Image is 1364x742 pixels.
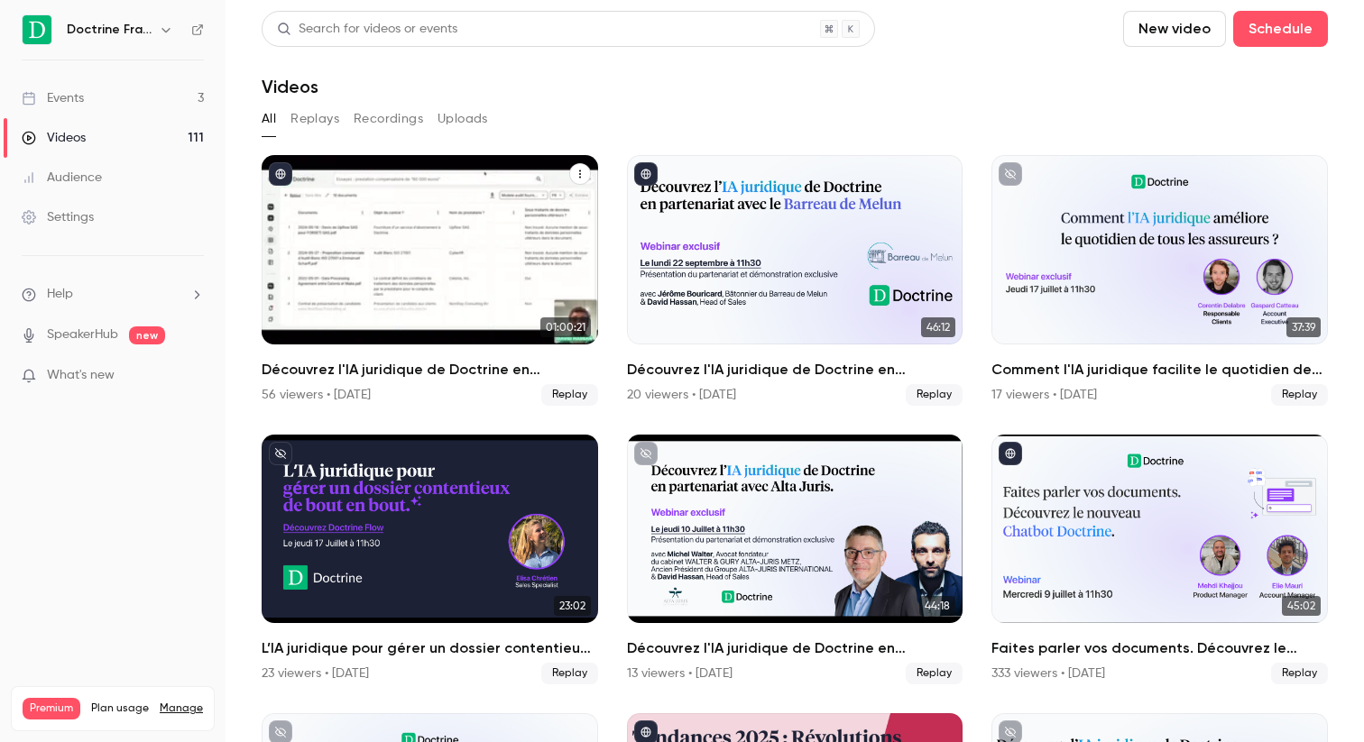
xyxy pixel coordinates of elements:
span: Replay [541,663,598,684]
span: 37:39 [1286,317,1321,337]
h2: L’IA juridique pour gérer un dossier contentieux de bout en bout [262,637,598,659]
a: 37:39Comment l'IA juridique facilite le quotidien de tous les assureurs ?17 viewers • [DATE]Replay [991,155,1328,406]
span: 46:12 [921,317,955,337]
span: 01:00:21 [540,317,591,337]
span: 45:02 [1282,596,1321,616]
li: Comment l'IA juridique facilite le quotidien de tous les assureurs ? [991,155,1328,406]
button: published [634,162,658,186]
a: Manage [160,701,203,716]
span: Replay [906,663,963,684]
a: 23:02L’IA juridique pour gérer un dossier contentieux de bout en bout23 viewers • [DATE]Replay [262,435,598,685]
span: Replay [1271,384,1328,406]
button: New video [1123,11,1226,47]
h2: Faites parler vos documents. Découvrez le nouveau Chatbot Doctrine. [991,637,1328,659]
img: Doctrine France [23,15,51,44]
div: 23 viewers • [DATE] [262,664,369,682]
span: Help [47,285,73,304]
a: 46:12Découvrez l'IA juridique de Doctrine en partenariat avec le Barreau de Melun20 viewers • [DA... [627,155,963,406]
span: new [129,326,165,344]
button: Recordings [354,105,423,133]
div: 56 viewers • [DATE] [262,386,371,404]
h2: Découvrez l'IA juridique de Doctrine en partenariat avec le réseau Alta-Juris international. [627,637,963,659]
h1: Videos [262,76,318,97]
span: Replay [906,384,963,406]
li: Découvrez l'IA juridique de Doctrine en partenariat avec le réseau Alta-Juris international. [627,435,963,685]
div: Audience [22,169,102,187]
a: 44:18Découvrez l'IA juridique de Doctrine en partenariat avec le réseau Alta-Juris international.... [627,435,963,685]
li: Découvrez l'IA juridique de Doctrine en partenariat avec le Barreau de Bordeaux [262,155,598,406]
button: unpublished [269,442,292,465]
li: L’IA juridique pour gérer un dossier contentieux de bout en bout [262,435,598,685]
div: Search for videos or events [277,20,457,39]
div: 17 viewers • [DATE] [991,386,1097,404]
button: unpublished [999,162,1022,186]
h2: Comment l'IA juridique facilite le quotidien de tous les assureurs ? [991,359,1328,380]
div: 20 viewers • [DATE] [627,386,736,404]
span: What's new [47,366,115,385]
li: Découvrez l'IA juridique de Doctrine en partenariat avec le Barreau de Melun [627,155,963,406]
div: Events [22,89,84,107]
a: 45:02Faites parler vos documents. Découvrez le nouveau Chatbot Doctrine.333 viewers • [DATE]Replay [991,435,1328,685]
button: All [262,105,276,133]
a: 01:00:21Découvrez l'IA juridique de Doctrine en partenariat avec le Barreau de Bordeaux56 viewers... [262,155,598,406]
span: 23:02 [554,596,591,616]
a: SpeakerHub [47,325,118,344]
span: Premium [23,698,80,719]
span: Plan usage [91,701,149,716]
h2: Découvrez l'IA juridique de Doctrine en partenariat avec le Barreau de Melun [627,359,963,380]
button: Uploads [438,105,488,133]
button: Replays [290,105,339,133]
li: Faites parler vos documents. Découvrez le nouveau Chatbot Doctrine. [991,435,1328,685]
div: 333 viewers • [DATE] [991,664,1105,682]
h2: Découvrez l'IA juridique de Doctrine en partenariat avec le Barreau de Bordeaux [262,359,598,380]
button: published [999,442,1022,465]
button: Schedule [1233,11,1328,47]
div: Settings [22,208,94,226]
h6: Doctrine France [67,21,152,39]
iframe: Noticeable Trigger [182,368,204,384]
section: Videos [262,11,1328,731]
button: unpublished [634,442,658,465]
span: Replay [1271,663,1328,684]
div: 13 viewers • [DATE] [627,664,733,682]
button: published [269,162,292,186]
span: Replay [541,384,598,406]
div: Videos [22,129,86,147]
li: help-dropdown-opener [22,285,204,304]
span: 44:18 [919,596,955,616]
